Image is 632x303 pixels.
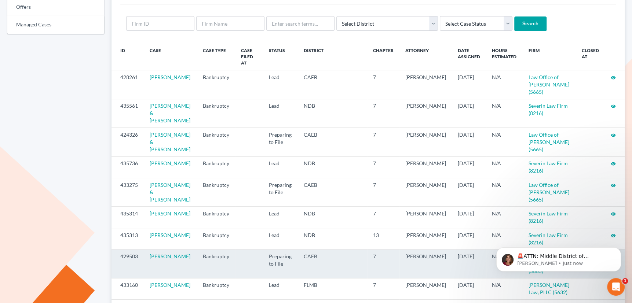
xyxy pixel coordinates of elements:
[611,74,616,80] a: visibility
[112,156,144,178] td: 435736
[150,253,190,259] a: [PERSON_NAME]
[399,156,452,178] td: [PERSON_NAME]
[611,161,616,166] i: visibility
[399,228,452,249] td: [PERSON_NAME]
[529,103,568,116] a: Severin Law Firm (8216)
[298,250,367,278] td: CAEB
[112,250,144,278] td: 429503
[263,228,298,249] td: Lead
[266,16,335,31] input: Enter search terms...
[150,210,190,217] a: [PERSON_NAME]
[112,70,144,99] td: 428261
[529,210,568,224] a: Severin Law Firm (8216)
[263,250,298,278] td: Preparing to File
[298,156,367,178] td: NDB
[298,228,367,249] td: NDB
[452,156,486,178] td: [DATE]
[263,99,298,128] td: Lead
[611,104,616,109] i: visibility
[611,211,616,217] i: visibility
[298,70,367,99] td: CAEB
[150,232,190,238] a: [PERSON_NAME]
[611,133,616,138] i: visibility
[452,128,486,156] td: [DATE]
[514,16,547,31] input: Search
[235,43,263,70] th: Case Filed At
[399,99,452,128] td: [PERSON_NAME]
[150,74,190,80] a: [PERSON_NAME]
[298,128,367,156] td: CAEB
[263,128,298,156] td: Preparing to File
[367,228,399,249] td: 13
[452,228,486,249] td: [DATE]
[150,103,190,123] a: [PERSON_NAME] & [PERSON_NAME]
[611,160,616,166] a: visibility
[298,178,367,207] td: CAEB
[196,16,264,31] input: Firm Name
[112,128,144,156] td: 424326
[452,250,486,278] td: [DATE]
[263,278,298,299] td: Lead
[298,43,367,70] th: District
[399,178,452,207] td: [PERSON_NAME]
[112,228,144,249] td: 435313
[486,228,523,249] td: N/A
[144,43,197,70] th: Case
[611,132,616,138] a: visibility
[576,43,605,70] th: Closed at
[367,70,399,99] td: 7
[150,160,190,166] a: [PERSON_NAME]
[452,278,486,299] td: [DATE]
[298,99,367,128] td: NDB
[112,99,144,128] td: 435561
[399,207,452,228] td: [PERSON_NAME]
[367,278,399,299] td: 7
[485,232,632,283] iframe: Intercom notifications message
[399,43,452,70] th: Attorney
[112,178,144,207] td: 433275
[622,278,628,284] span: 1
[486,207,523,228] td: N/A
[7,16,104,34] a: Managed Cases
[367,99,399,128] td: 7
[399,278,452,299] td: [PERSON_NAME]
[611,103,616,109] a: visibility
[452,70,486,99] td: [DATE]
[399,128,452,156] td: [PERSON_NAME]
[486,43,523,70] th: Hours Estimated
[197,43,235,70] th: Case Type
[197,156,235,178] td: Bankruptcy
[611,183,616,188] i: visibility
[197,278,235,299] td: Bankruptcy
[529,132,569,152] a: Law Office of [PERSON_NAME] (5665)
[611,182,616,188] a: visibility
[197,178,235,207] td: Bankruptcy
[150,132,190,152] a: [PERSON_NAME] & [PERSON_NAME]
[367,178,399,207] td: 7
[197,128,235,156] td: Bankruptcy
[486,156,523,178] td: N/A
[452,99,486,128] td: [DATE]
[486,278,523,299] td: N/A
[367,128,399,156] td: 7
[367,156,399,178] td: 7
[150,182,190,203] a: [PERSON_NAME] & [PERSON_NAME]
[150,282,190,288] a: [PERSON_NAME]
[197,250,235,278] td: Bankruptcy
[298,207,367,228] td: NDB
[126,16,194,31] input: Firm ID
[452,178,486,207] td: [DATE]
[263,70,298,99] td: Lead
[263,156,298,178] td: Lead
[611,210,616,217] a: visibility
[452,207,486,228] td: [DATE]
[112,278,144,299] td: 433160
[112,43,144,70] th: ID
[263,178,298,207] td: Preparing to File
[298,278,367,299] td: FLMB
[197,99,235,128] td: Bankruptcy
